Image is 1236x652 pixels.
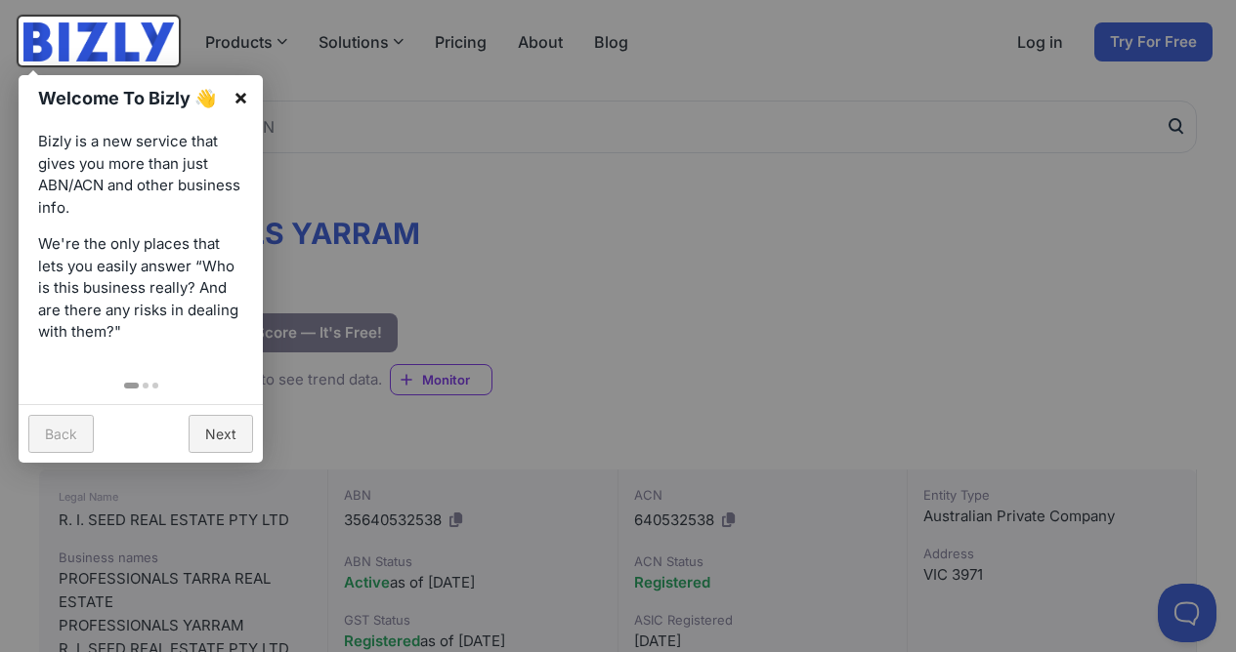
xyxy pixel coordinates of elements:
[189,415,253,453] a: Next
[38,85,223,111] h1: Welcome To Bizly 👋
[219,75,263,119] a: ×
[28,415,94,453] a: Back
[38,233,243,344] p: We're the only places that lets you easily answer “Who is this business really? And are there any...
[38,131,243,219] p: Bizly is a new service that gives you more than just ABN/ACN and other business info.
